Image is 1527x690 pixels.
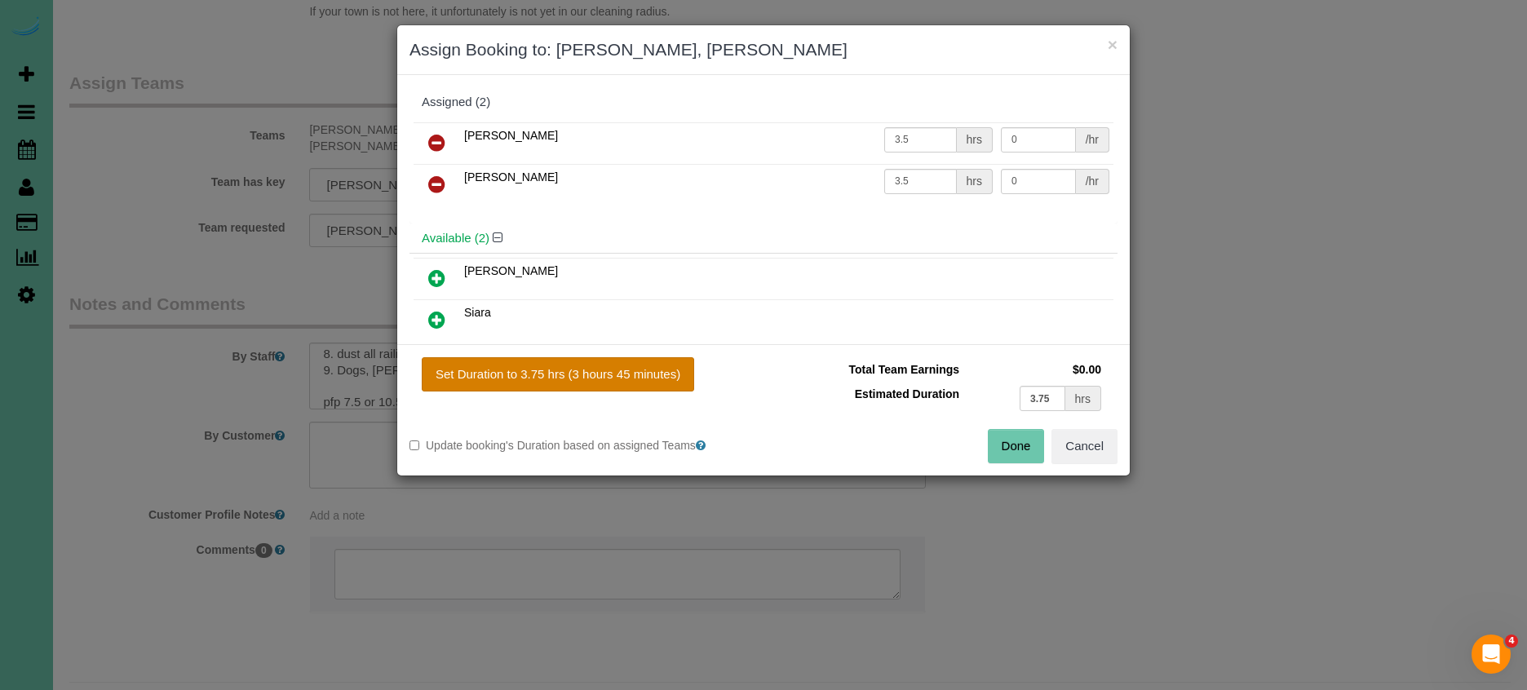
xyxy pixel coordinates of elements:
span: Siara [464,306,491,319]
span: [PERSON_NAME] [464,170,558,184]
button: Cancel [1051,429,1118,463]
div: /hr [1076,127,1109,153]
div: hrs [1065,386,1101,411]
button: Set Duration to 3.75 hrs (3 hours 45 minutes) [422,357,694,391]
iframe: Intercom live chat [1472,635,1511,674]
button: Done [988,429,1045,463]
div: /hr [1076,169,1109,194]
h4: Available (2) [422,232,1105,245]
span: [PERSON_NAME] [464,264,558,277]
td: $0.00 [963,357,1105,382]
div: Assigned (2) [422,95,1105,109]
td: Total Team Earnings [776,357,963,382]
input: Update booking's Duration based on assigned Teams [409,440,419,450]
div: hrs [957,127,993,153]
span: Estimated Duration [855,387,959,400]
h3: Assign Booking to: [PERSON_NAME], [PERSON_NAME] [409,38,1118,62]
button: × [1108,36,1118,53]
span: [PERSON_NAME] [464,129,558,142]
span: 4 [1505,635,1518,648]
div: hrs [957,169,993,194]
label: Update booking's Duration based on assigned Teams [409,437,751,453]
